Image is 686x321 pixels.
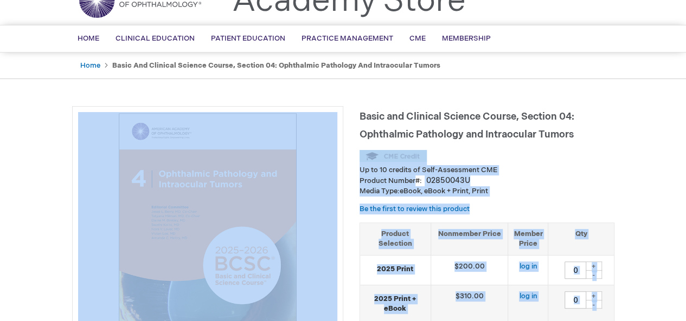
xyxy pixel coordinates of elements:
a: log in [519,292,537,300]
strong: Media Type: [360,187,400,195]
div: + [586,261,602,271]
td: $200.00 [431,255,508,285]
span: Basic and Clinical Science Course, Section 04: Ophthalmic Pathology and Intraocular Tumors [360,111,574,140]
th: Product Selection [360,222,431,255]
th: Nonmember Price [431,222,508,255]
div: + [586,291,602,300]
span: CME [409,34,426,43]
p: eBook, eBook + Print, Print [360,186,614,196]
li: Up to 10 credits of Self-Assessment CME [360,165,614,175]
span: Clinical Education [116,34,195,43]
span: Practice Management [302,34,393,43]
img: CME Credit [360,150,427,162]
span: Home [78,34,99,43]
a: Home [80,61,100,70]
input: Qty [565,261,586,279]
input: Qty [565,291,586,309]
div: 02850043U [426,175,470,186]
div: - [586,300,602,309]
div: - [586,270,602,279]
strong: 2025 Print [366,264,425,274]
th: Qty [548,222,614,255]
strong: Product Number [360,176,422,185]
strong: Basic and Clinical Science Course, Section 04: Ophthalmic Pathology and Intraocular Tumors [112,61,440,70]
span: Membership [442,34,491,43]
a: log in [519,262,537,271]
span: Patient Education [211,34,285,43]
th: Member Price [508,222,548,255]
strong: 2025 Print + eBook [366,294,425,314]
a: Be the first to review this product [360,205,470,213]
